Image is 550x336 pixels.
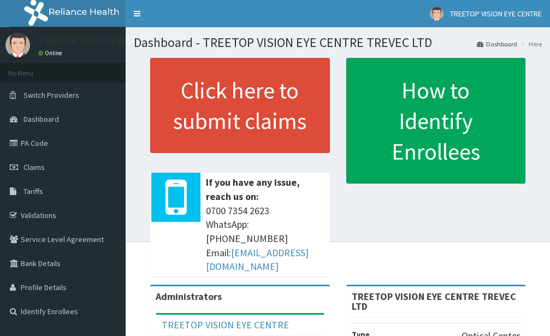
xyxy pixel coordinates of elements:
[134,36,542,50] h1: Dashboard - TREETOP VISION EYE CENTRE TREVEC LTD
[352,290,516,313] strong: TREETOP VISION EYE CENTRE TREVEC LTD
[450,9,542,19] span: TREETOP VISION EYE CENTRE
[150,58,330,153] a: Click here to submit claims
[38,49,64,57] a: Online
[23,162,45,172] span: Claims
[23,114,59,124] span: Dashboard
[430,7,443,21] img: User Image
[206,246,309,273] a: [EMAIL_ADDRESS][DOMAIN_NAME]
[206,204,324,274] span: 0700 7354 2623 WhatsApp: [PHONE_NUMBER] Email:
[23,186,43,196] span: Tariffs
[206,176,300,203] b: If you have any issue, reach us on:
[477,39,517,49] a: Dashboard
[162,319,289,331] a: TREETOP VISION EYE CENTRE
[156,290,222,303] b: Administrators
[518,39,542,49] li: Here
[38,36,162,45] p: TREETOP VISION EYE CENTRE
[346,58,526,184] a: How to Identify Enrollees
[5,33,30,57] img: User Image
[23,90,79,100] span: Switch Providers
